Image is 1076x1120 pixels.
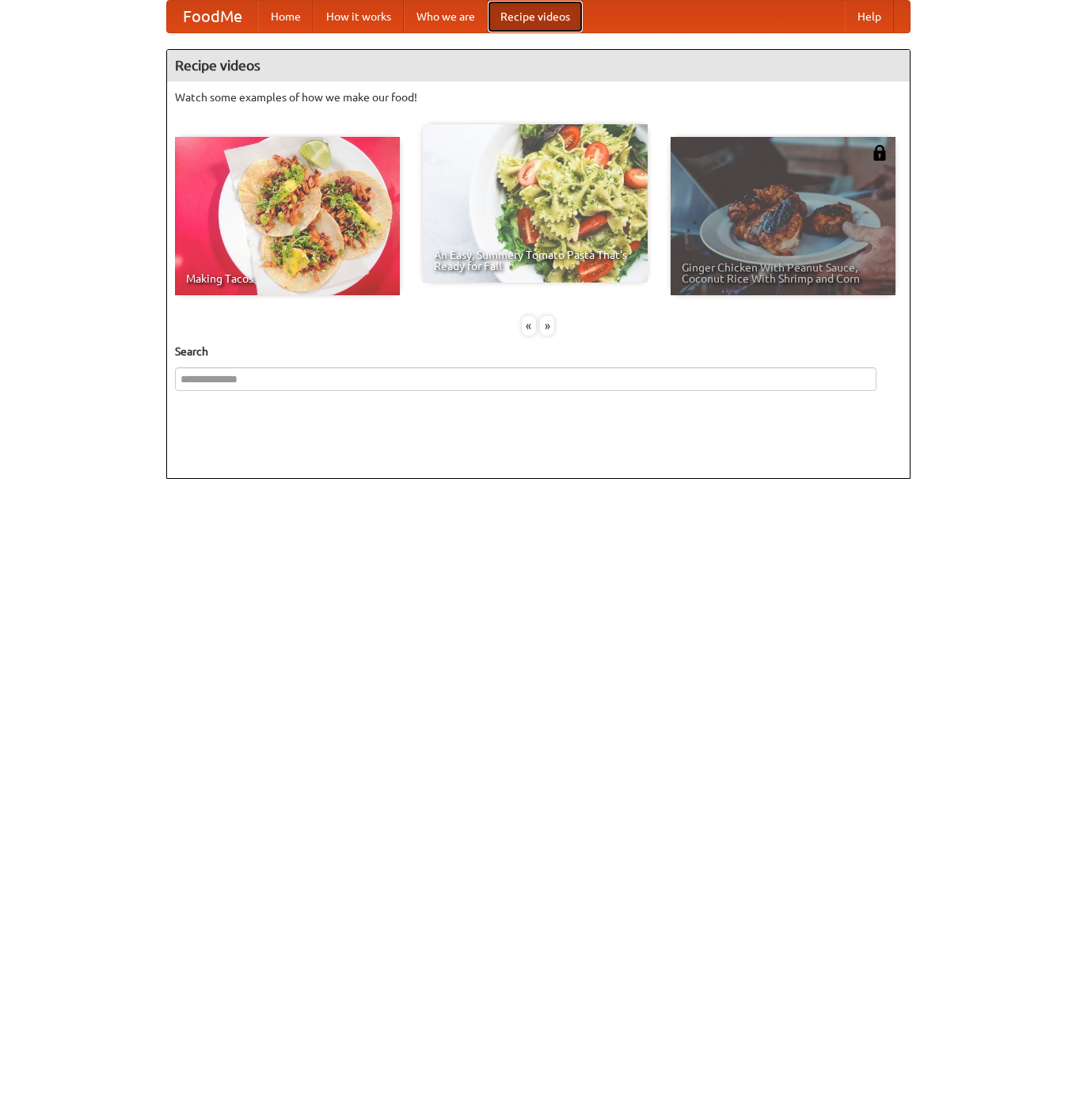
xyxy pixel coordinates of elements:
a: Help [845,1,894,32]
a: Making Tacos [175,137,400,295]
a: Who we are [404,1,488,32]
p: Watch some examples of how we make our food! [175,89,902,105]
img: 483408.png [872,145,888,161]
a: Home [258,1,314,32]
a: Recipe videos [488,1,583,32]
h5: Search [175,344,902,359]
div: « [522,316,536,336]
a: An Easy, Summery Tomato Pasta That's Ready for Fall [423,124,648,283]
h4: Recipe videos [167,50,910,82]
div: » [540,316,554,336]
a: FoodMe [167,1,258,32]
span: Making Tacos [186,273,389,284]
span: An Easy, Summery Tomato Pasta That's Ready for Fall [434,249,637,271]
a: How it works [314,1,404,32]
